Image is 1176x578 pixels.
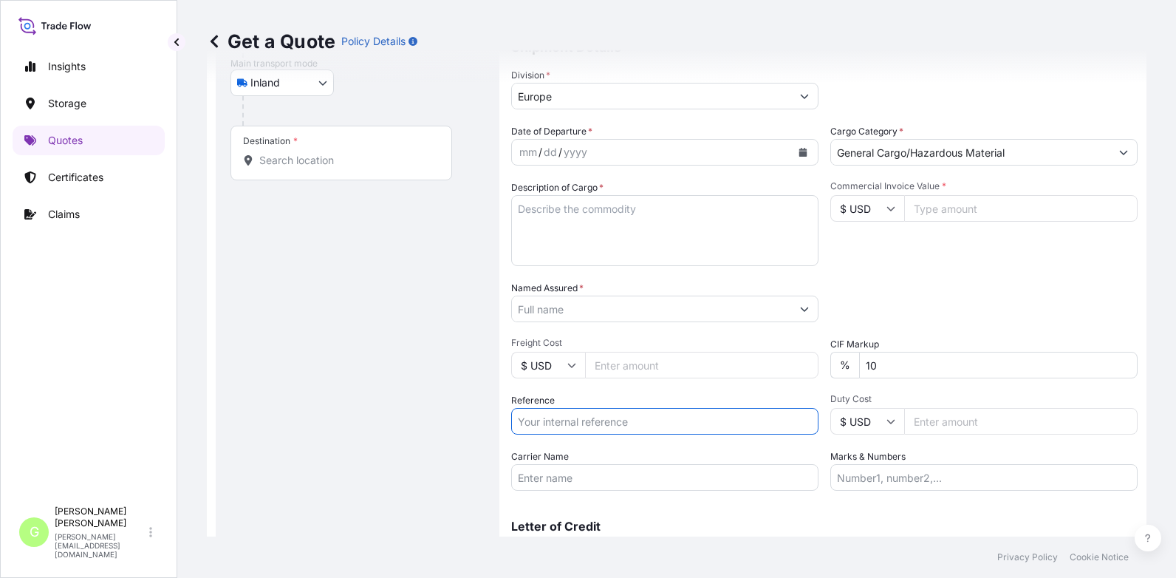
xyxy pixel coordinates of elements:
label: Reference [511,393,555,408]
span: Date of Departure [511,124,592,139]
a: Privacy Policy [997,551,1058,563]
button: Select transport [230,69,334,96]
p: Storage [48,96,86,111]
button: Calendar [791,140,815,164]
div: month, [518,143,539,161]
span: Duty Cost [830,393,1138,405]
button: Show suggestions [1110,139,1137,166]
button: Show suggestions [791,83,818,109]
label: Marks & Numbers [830,449,906,464]
p: Quotes [48,133,83,148]
label: Named Assured [511,281,584,296]
p: Letter of Credit [511,520,1138,532]
input: Select a commodity type [831,139,1110,166]
input: Full name [512,296,791,322]
input: Destination [259,153,434,168]
p: [PERSON_NAME][EMAIL_ADDRESS][DOMAIN_NAME] [55,532,146,559]
a: Storage [13,89,165,118]
span: Freight Cost [511,337,818,349]
a: Insights [13,52,165,81]
span: G [30,525,39,540]
div: year, [562,143,589,161]
div: % [830,352,859,378]
div: day, [542,143,558,161]
input: Enter percentage [859,352,1138,378]
input: Number1, number2,... [830,464,1138,491]
label: Cargo Category [830,124,903,139]
p: Claims [48,207,80,222]
a: Cookie Notice [1070,551,1129,563]
span: Inland [250,75,280,90]
div: / [558,143,562,161]
a: Quotes [13,126,165,155]
a: Claims [13,200,165,229]
span: Commercial Invoice Value [830,180,1138,192]
a: Certificates [13,163,165,192]
input: Type to search division [512,83,791,109]
label: Carrier Name [511,449,569,464]
button: Show suggestions [791,296,818,322]
p: Insights [48,59,86,74]
input: Enter amount [904,408,1138,435]
p: Policy Details [341,34,406,49]
input: Type amount [904,195,1138,222]
div: / [539,143,542,161]
p: Certificates [48,170,103,185]
p: [PERSON_NAME] [PERSON_NAME] [55,506,146,529]
label: Description of Cargo [511,180,604,195]
input: Your internal reference [511,408,818,435]
p: Get a Quote [207,30,335,53]
label: CIF Markup [830,337,879,352]
input: Enter name [511,464,818,491]
div: Destination [243,135,298,147]
input: Enter amount [585,352,818,378]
